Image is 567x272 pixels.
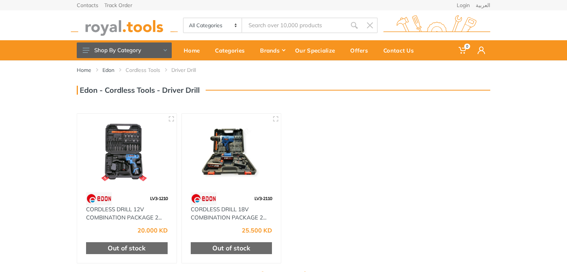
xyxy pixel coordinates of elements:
a: Our Specialize [290,40,345,60]
div: Home [178,42,210,58]
img: 112.webp [86,192,112,205]
div: Our Specialize [290,42,345,58]
img: Royal Tools - CORDLESS DRILL 18V COMBINATION PACKAGE 2.0AH [189,120,275,185]
a: Contacts [77,3,98,8]
div: Contact Us [378,42,424,58]
h3: Edon - Cordless Tools - Driver Drill [77,86,200,95]
span: 0 [464,44,470,49]
div: 20.000 KD [137,227,168,233]
div: Offers [345,42,378,58]
a: Edon [102,66,114,74]
div: 25.500 KD [242,227,272,233]
div: Brands [255,42,290,58]
a: Login [457,3,470,8]
a: Track Order [104,3,132,8]
input: Site search [242,18,346,33]
div: Out of stock [191,242,272,254]
img: royal.tools Logo [71,15,178,36]
a: Offers [345,40,378,60]
span: LV3-1210 [150,196,168,201]
div: Out of stock [86,242,168,254]
a: Categories [210,40,255,60]
img: 112.webp [191,192,216,205]
a: Contact Us [378,40,424,60]
a: CORDLESS DRILL 18V COMBINATION PACKAGE 2... [191,206,266,221]
div: Categories [210,42,255,58]
button: Shop By Category [77,42,172,58]
a: 0 [453,40,472,60]
span: LV3-2110 [254,196,272,201]
img: royal.tools Logo [383,15,490,36]
a: Home [77,66,91,74]
a: العربية [476,3,490,8]
img: Royal Tools - CORDLESS DRILL 12V COMBINATION PACKAGE 2.0AH [84,120,170,185]
nav: breadcrumb [77,66,490,74]
a: Home [178,40,210,60]
a: Cordless Tools [126,66,160,74]
select: Category [184,18,242,32]
a: CORDLESS DRILL 12V COMBINATION PACKAGE 2... [86,206,162,221]
li: Driver Drill [171,66,207,74]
